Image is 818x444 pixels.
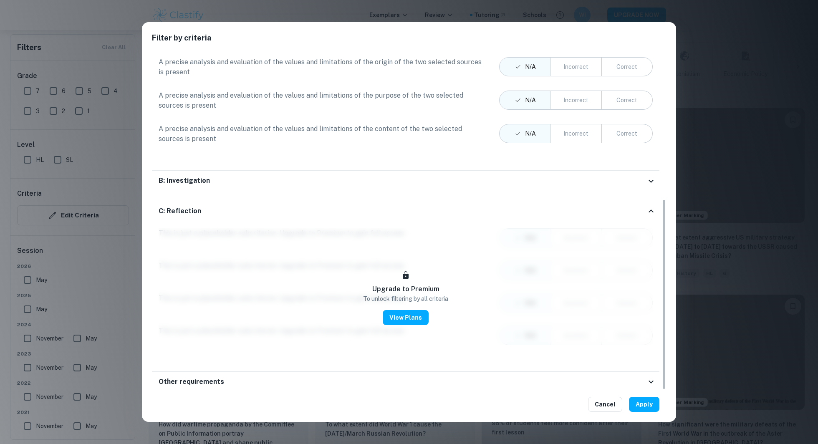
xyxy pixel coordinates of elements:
[159,377,224,387] h6: Other requirements
[563,62,588,71] div: Incorrect
[499,57,550,76] button: left aligned
[563,96,588,105] div: Incorrect
[514,62,536,71] div: N/A
[363,294,448,303] p: To unlock filtering by all criteria
[601,57,653,76] button: right aligned
[383,310,429,325] button: View Plans
[499,124,550,143] button: left aligned
[616,129,637,138] div: Correct
[159,206,201,217] h6: C: Reflection
[601,124,653,143] button: right aligned
[152,32,666,57] h2: Filter by criteria
[550,124,601,143] button: centered
[514,129,536,138] div: N/A
[159,124,482,144] p: A precise analysis and evaluation of the values and limitations of the content of the two selecte...
[550,91,601,110] button: centered
[159,57,482,77] p: A precise analysis and evaluation of the values and limitations of the origin of the two selected...
[159,91,482,111] p: A precise analysis and evaluation of the values and limitations of the purpose of the two selecte...
[499,124,653,143] div: text alignment
[588,397,622,412] button: Cancel
[152,198,659,225] div: C: Reflection
[152,372,659,392] div: Other requirements
[616,96,637,105] div: Correct
[616,62,637,71] div: Correct
[499,91,653,110] div: text alignment
[372,284,439,294] h6: Upgrade to Premium
[514,96,536,105] div: N/A
[159,176,210,186] h6: B: Investigation
[563,129,588,138] div: Incorrect
[499,57,653,76] div: text alignment
[550,57,601,76] button: centered
[152,171,659,191] div: B: Investigation
[601,91,653,110] button: right aligned
[629,397,659,412] button: Apply
[499,91,550,110] button: left aligned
